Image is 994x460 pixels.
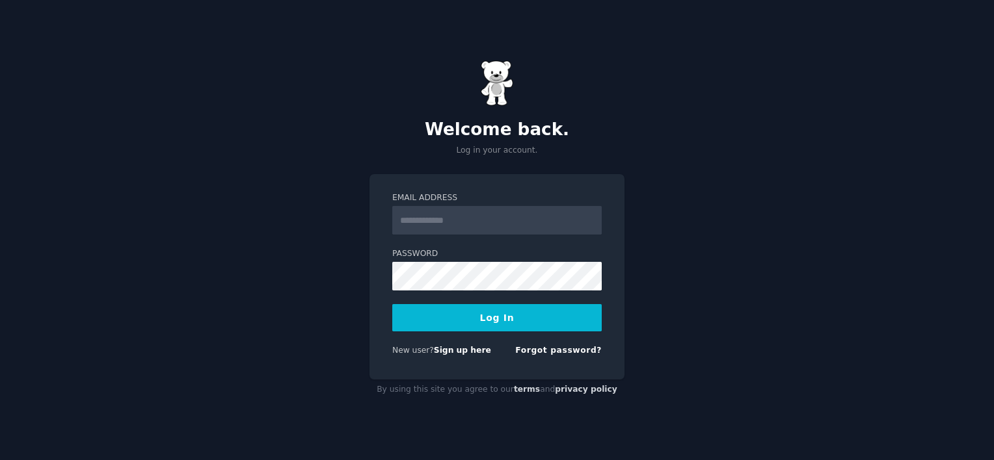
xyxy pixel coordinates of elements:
[434,346,491,355] a: Sign up here
[392,192,602,204] label: Email Address
[514,385,540,394] a: terms
[369,145,625,157] p: Log in your account.
[555,385,617,394] a: privacy policy
[369,120,625,140] h2: Welcome back.
[392,304,602,331] button: Log In
[392,248,602,260] label: Password
[481,60,513,106] img: Gummy Bear
[369,379,625,400] div: By using this site you agree to our and
[392,346,434,355] span: New user?
[515,346,602,355] a: Forgot password?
